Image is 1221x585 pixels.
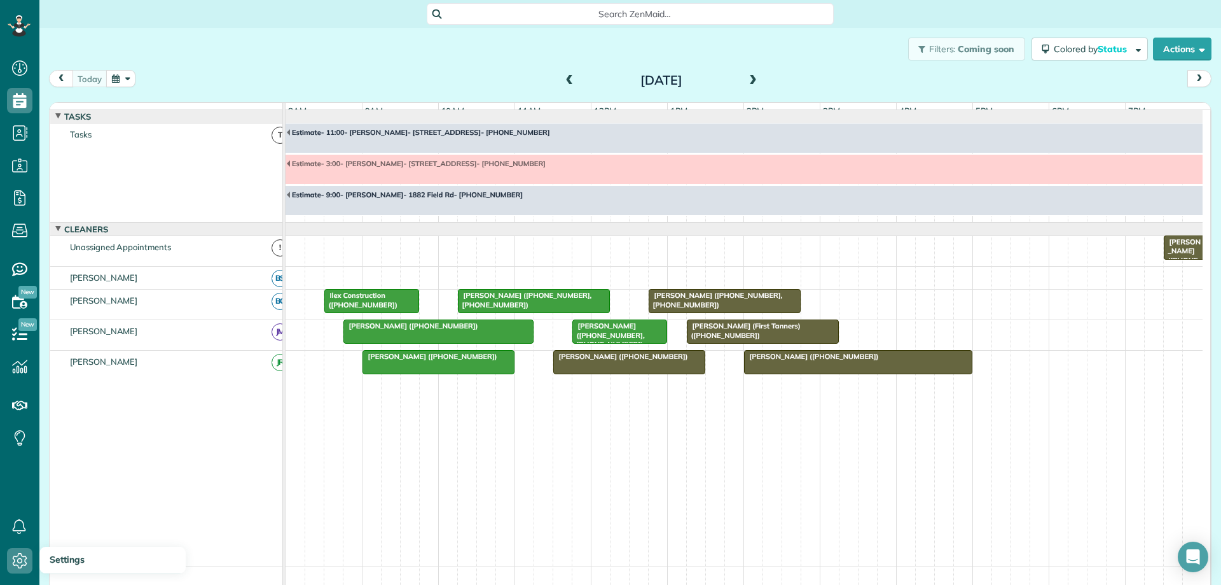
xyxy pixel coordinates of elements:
span: [PERSON_NAME] ([PHONE_NUMBER]) [362,352,498,361]
span: Filters: [929,43,956,55]
span: Estimate- 11:00- [PERSON_NAME]- [STREET_ADDRESS]- [PHONE_NUMBER] [286,128,551,137]
span: 8am [286,106,309,116]
span: New [18,286,37,299]
span: Cleaners [62,224,111,234]
button: prev [49,70,73,87]
span: BS [272,270,289,287]
span: JM [272,323,289,341]
span: Tasks [67,129,94,139]
span: 2pm [744,106,766,116]
span: 6pm [1049,106,1072,116]
a: Settings [39,547,186,574]
span: 11am [515,106,544,116]
span: [PERSON_NAME] ([PHONE_NUMBER]) [1163,237,1201,283]
span: [PERSON_NAME] (First Tanners) ([PHONE_NUMBER]) [686,321,801,339]
span: 7pm [1126,106,1148,116]
span: Status [1098,43,1129,55]
span: T [272,127,289,144]
span: [PERSON_NAME] ([PHONE_NUMBER], [PHONE_NUMBER]) [648,291,783,309]
span: Settings [50,554,85,565]
div: Open Intercom Messenger [1178,542,1208,572]
span: [PERSON_NAME] [67,272,141,283]
span: BC [272,293,289,310]
span: 4pm [897,106,919,116]
span: [PERSON_NAME] ([PHONE_NUMBER]) [343,321,479,330]
span: 10am [439,106,467,116]
span: [PERSON_NAME] [67,326,141,336]
span: [PERSON_NAME] ([PHONE_NUMBER], [PHONE_NUMBER]) [457,291,592,309]
span: Colored by [1054,43,1131,55]
span: 9am [362,106,386,116]
span: Tasks [62,111,93,122]
span: [PERSON_NAME] [67,356,141,367]
span: Coming soon [958,43,1015,55]
span: 12pm [591,106,619,116]
span: [PERSON_NAME] ([PHONE_NUMBER], [PHONE_NUMBER]) [572,321,645,349]
button: today [72,70,107,87]
span: [PERSON_NAME] [67,295,141,306]
span: 3pm [820,106,843,116]
span: Ilex Construction ([PHONE_NUMBER]) [324,291,398,309]
span: ! [272,239,289,257]
button: Actions [1153,38,1211,60]
span: 1pm [668,106,690,116]
span: Estimate- 3:00- [PERSON_NAME]- [STREET_ADDRESS]- [PHONE_NUMBER] [286,159,546,168]
button: next [1187,70,1211,87]
span: Unassigned Appointments [67,242,174,252]
span: [PERSON_NAME] ([PHONE_NUMBER]) [743,352,880,361]
h2: [DATE] [582,73,741,87]
button: Colored byStatus [1031,38,1148,60]
span: JR [272,354,289,371]
span: New [18,318,37,331]
span: 5pm [973,106,995,116]
span: [PERSON_NAME] ([PHONE_NUMBER]) [553,352,689,361]
span: Estimate- 9:00- [PERSON_NAME]- 1882 Field Rd- [PHONE_NUMBER] [286,190,523,199]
